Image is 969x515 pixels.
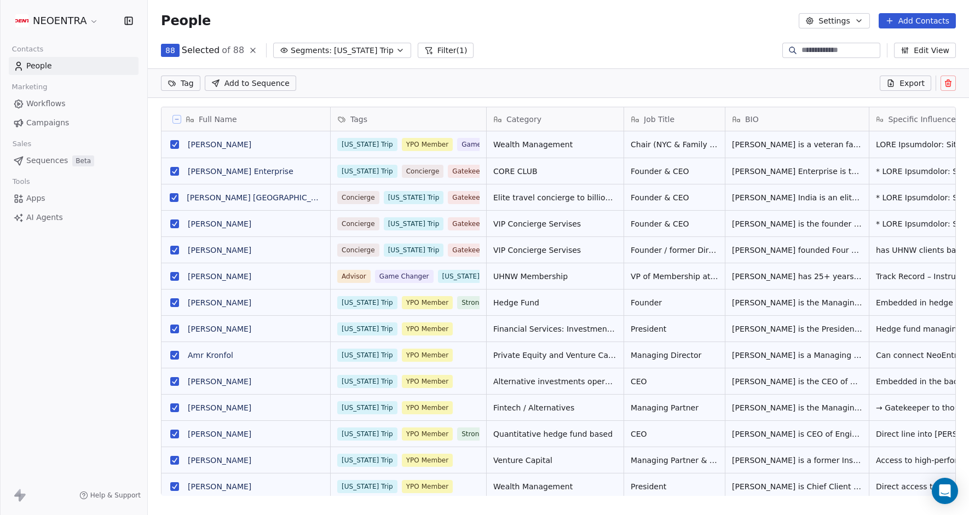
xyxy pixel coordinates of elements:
[493,245,617,256] span: VIP Concierge Servises
[161,44,180,57] button: 88
[506,114,541,125] span: Category
[402,165,444,178] span: Concierge
[732,481,862,492] span: [PERSON_NAME] is Chief Client Officer and Chief Operating Officer at Bessemer Trust. In this role...
[337,244,379,257] span: Concierge
[187,193,333,202] a: [PERSON_NAME] [GEOGRAPHIC_DATA]
[188,482,251,491] a: [PERSON_NAME]
[732,350,862,361] span: [PERSON_NAME] is a Managing Director at Warburg Pincus, one of the world’s leading private equity...
[732,376,862,387] span: [PERSON_NAME] is the CEO of Arch, a next-gen alternative investments operations platform built to...
[448,191,495,204] span: Gatekeeper
[384,191,444,204] span: [US_STATE] Trip
[493,350,617,361] span: Private Equity and Venture Capital
[188,377,251,386] a: [PERSON_NAME]
[337,191,379,204] span: Concierge
[188,430,251,438] a: [PERSON_NAME]
[15,14,28,27] img: Additional.svg
[350,114,367,125] span: Tags
[631,218,718,229] span: Founder & CEO
[337,322,397,335] span: [US_STATE] Trip
[337,401,397,414] span: [US_STATE] Trip
[337,349,397,362] span: [US_STATE] Trip
[624,107,725,131] div: Job Title
[438,270,498,283] span: [US_STATE] Trip
[493,481,617,492] span: Wealth Management
[337,427,397,441] span: [US_STATE] Trip
[337,165,397,178] span: [US_STATE] Trip
[26,193,45,204] span: Apps
[493,376,617,387] span: Alternative investments operations platform
[161,76,200,91] button: Tag
[188,219,251,228] a: [PERSON_NAME]
[631,402,718,413] span: Managing Partner
[487,107,624,131] div: Category
[402,454,453,467] span: YPO Member
[72,155,94,166] span: Beta
[26,212,63,223] span: AI Agents
[402,427,453,441] span: YPO Member
[457,138,516,151] span: Game Changer
[732,429,862,439] span: [PERSON_NAME] is CEO of Engineers Gate LP, a top-tier quantitative hedge fund focused on algorith...
[631,166,718,177] span: Founder & CEO
[199,114,237,125] span: Full Name
[9,95,139,113] a: Workflows
[493,455,617,466] span: Venture Capital
[402,401,453,414] span: YPO Member
[880,76,931,91] button: Export
[384,217,444,230] span: [US_STATE] Trip
[725,107,869,131] div: BIO
[161,107,330,131] div: Full Name
[337,296,397,309] span: [US_STATE] Trip
[631,297,718,308] span: Founder
[205,76,296,91] button: Add to Sequence
[493,166,617,177] span: CORE CLUB
[402,296,453,309] span: YPO Member
[181,78,194,89] span: Tag
[182,44,220,57] span: Selected
[493,271,617,282] span: UHNW Membership
[745,114,759,125] span: BIO
[644,114,674,125] span: Job Title
[384,244,444,257] span: [US_STATE] Trip
[7,41,48,57] span: Contacts
[7,79,52,95] span: Marketing
[402,480,453,493] span: YPO Member
[493,218,617,229] span: VIP Concierge Servises
[188,325,251,333] a: [PERSON_NAME]
[375,270,434,283] span: Game Changer
[631,350,718,361] span: Managing Director
[448,244,495,257] span: Gatekeeper
[26,60,52,72] span: People
[732,166,862,177] span: [PERSON_NAME] Enterprise is the visionary founder of CORE: Club, Manhattan’s ultra-exclusive priv...
[26,117,69,129] span: Campaigns
[188,298,251,307] a: [PERSON_NAME]
[9,189,139,207] a: Apps
[493,402,617,413] span: Fintech / Alternatives
[13,11,101,30] button: NEOENTRA
[631,429,718,439] span: CEO
[631,139,718,150] span: Chair (NYC & Family Office), TIGER 21, CEO, CWM Family Office Advisors
[732,323,862,334] span: [PERSON_NAME] is the President of [PERSON_NAME] [PERSON_NAME] Capital Management, a $38B+ global ...
[493,323,617,334] span: Financial Services: Investment Services
[631,192,718,203] span: Founder & CEO
[188,140,251,149] a: [PERSON_NAME]
[493,429,617,439] span: Quantitative hedge fund based
[9,152,139,170] a: SequencesBeta
[732,192,862,203] span: [PERSON_NAME] India is an elite travel concierge to billionaires, heads of state, and UHNW execut...
[26,155,68,166] span: Sequences
[224,78,290,89] span: Add to Sequence
[402,349,453,362] span: YPO Member
[222,44,244,57] span: of 88
[188,167,293,176] a: [PERSON_NAME] Enterprise
[631,455,718,466] span: Managing Partner & President
[631,481,718,492] span: President
[631,271,718,282] span: VP of Membership at Tiger for 13 years.
[631,376,718,387] span: CEO
[732,455,862,466] span: [PERSON_NAME] is a former Insight Partners VC who has deployed $100M+ into SaaS and marketplaces ...
[337,138,397,151] span: [US_STATE] Trip
[402,322,453,335] span: YPO Member
[337,270,371,283] span: Advisor
[932,478,958,504] div: Open Intercom Messenger
[9,114,139,132] a: Campaigns
[291,45,332,56] span: Segments:
[631,245,718,256] span: Founder / former Director of North American Membership for Quintessentially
